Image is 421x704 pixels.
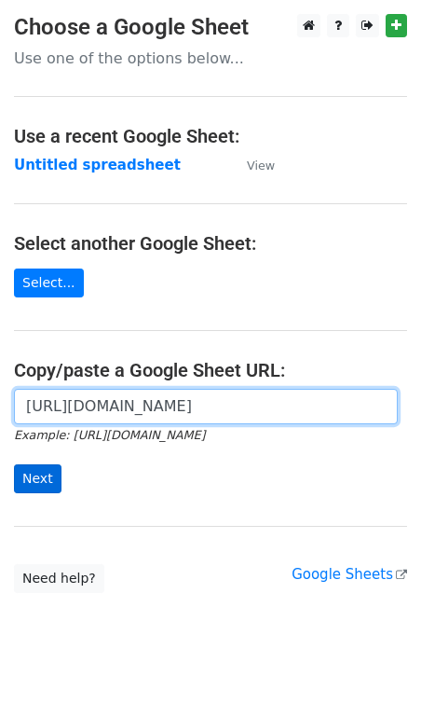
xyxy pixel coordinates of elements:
small: Example: [URL][DOMAIN_NAME] [14,428,205,442]
a: Untitled spreadsheet [14,157,181,173]
a: Need help? [14,564,104,593]
small: View [247,159,275,173]
h3: Choose a Google Sheet [14,14,407,41]
h4: Use a recent Google Sheet: [14,125,407,147]
a: Google Sheets [292,566,407,583]
a: View [228,157,275,173]
input: Next [14,464,61,493]
h4: Select another Google Sheet: [14,232,407,255]
h4: Copy/paste a Google Sheet URL: [14,359,407,381]
a: Select... [14,269,84,297]
p: Use one of the options below... [14,48,407,68]
input: Paste your Google Sheet URL here [14,389,398,424]
iframe: Chat Widget [328,614,421,704]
